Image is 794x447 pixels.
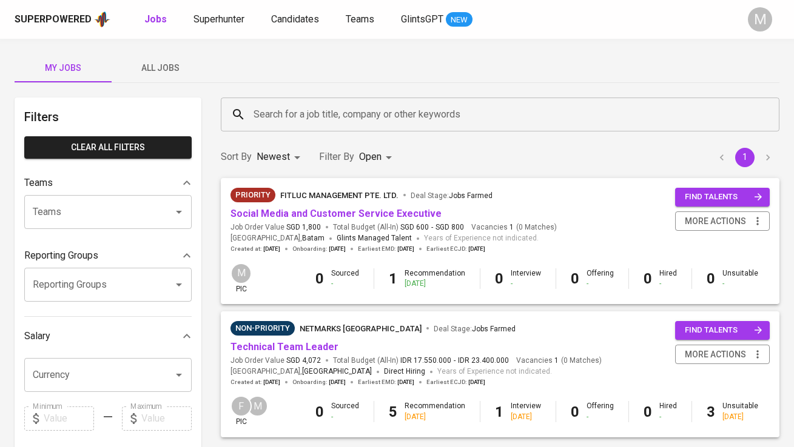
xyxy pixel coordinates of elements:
[707,270,715,287] b: 0
[331,279,359,289] div: -
[511,412,541,422] div: [DATE]
[230,321,295,336] div: Sufficient Talents in Pipeline
[346,12,377,27] a: Teams
[170,276,187,293] button: Open
[426,245,485,253] span: Earliest ECJD :
[286,356,321,366] span: SGD 4,072
[437,366,552,378] span: Years of Experience not indicated.
[587,279,614,289] div: -
[271,13,319,25] span: Candidates
[346,13,374,25] span: Teams
[170,204,187,220] button: Open
[454,356,456,366] span: -
[675,345,770,365] button: more actions
[495,270,503,287] b: 0
[319,150,354,164] p: Filter By
[333,356,509,366] span: Total Budget (All-In)
[748,7,772,31] div: M
[446,14,473,26] span: NEW
[230,322,295,334] span: Non-Priority
[247,396,268,417] div: M
[411,191,493,200] span: Deal Stage :
[230,378,280,386] span: Created at :
[685,190,762,204] span: find talents
[397,245,414,253] span: [DATE]
[511,401,541,422] div: Interview
[659,401,677,422] div: Hired
[400,356,451,366] span: IDR 17.550.000
[24,324,192,348] div: Salary
[257,150,290,164] p: Newest
[511,279,541,289] div: -
[333,222,464,233] span: Total Budget (All-In)
[230,356,321,366] span: Job Order Value
[358,378,414,386] span: Earliest EMD :
[735,148,755,167] button: page 1
[707,403,715,420] b: 3
[397,378,414,386] span: [DATE]
[659,268,677,289] div: Hired
[685,347,746,362] span: more actions
[722,268,758,289] div: Unsuitable
[230,396,252,427] div: pic
[230,396,252,417] div: F
[15,13,92,27] div: Superpowered
[587,412,614,422] div: -
[471,222,557,233] span: Vacancies ( 0 Matches )
[331,268,359,289] div: Sourced
[516,356,602,366] span: Vacancies ( 0 Matches )
[230,208,442,219] a: Social Media and Customer Service Executive
[331,401,359,422] div: Sourced
[263,245,280,253] span: [DATE]
[141,406,192,431] input: Value
[315,270,324,287] b: 0
[337,234,412,242] span: Glints Managed Talent
[424,233,539,245] span: Years of Experience not indicated.
[24,136,192,159] button: Clear All filters
[24,176,53,190] p: Teams
[331,412,359,422] div: -
[675,188,770,207] button: find talents
[193,12,247,27] a: Superhunter
[358,245,414,253] span: Earliest EMD :
[468,245,485,253] span: [DATE]
[405,268,465,289] div: Recommendation
[644,403,652,420] b: 0
[400,222,429,233] span: SGD 600
[426,378,485,386] span: Earliest ECJD :
[24,248,98,263] p: Reporting Groups
[119,61,201,76] span: All Jobs
[230,233,325,245] span: [GEOGRAPHIC_DATA] ,
[230,222,321,233] span: Job Order Value
[675,211,770,231] button: more actions
[508,222,514,233] span: 1
[292,378,346,386] span: Onboarding :
[230,188,275,202] div: New Job received from Demand Team
[230,263,252,294] div: pic
[436,222,464,233] span: SGD 800
[230,263,252,284] div: M
[144,12,169,27] a: Jobs
[24,243,192,268] div: Reporting Groups
[710,148,779,167] nav: pagination navigation
[722,401,758,422] div: Unsuitable
[431,222,433,233] span: -
[34,140,182,155] span: Clear All filters
[644,270,652,287] b: 0
[359,146,396,168] div: Open
[230,245,280,253] span: Created at :
[286,222,321,233] span: SGD 1,800
[571,270,579,287] b: 0
[221,150,252,164] p: Sort By
[359,151,382,162] span: Open
[722,279,758,289] div: -
[263,378,280,386] span: [DATE]
[44,406,94,431] input: Value
[511,268,541,289] div: Interview
[405,412,465,422] div: [DATE]
[230,366,372,378] span: [GEOGRAPHIC_DATA] ,
[675,321,770,340] button: find talents
[468,378,485,386] span: [DATE]
[722,412,758,422] div: [DATE]
[659,412,677,422] div: -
